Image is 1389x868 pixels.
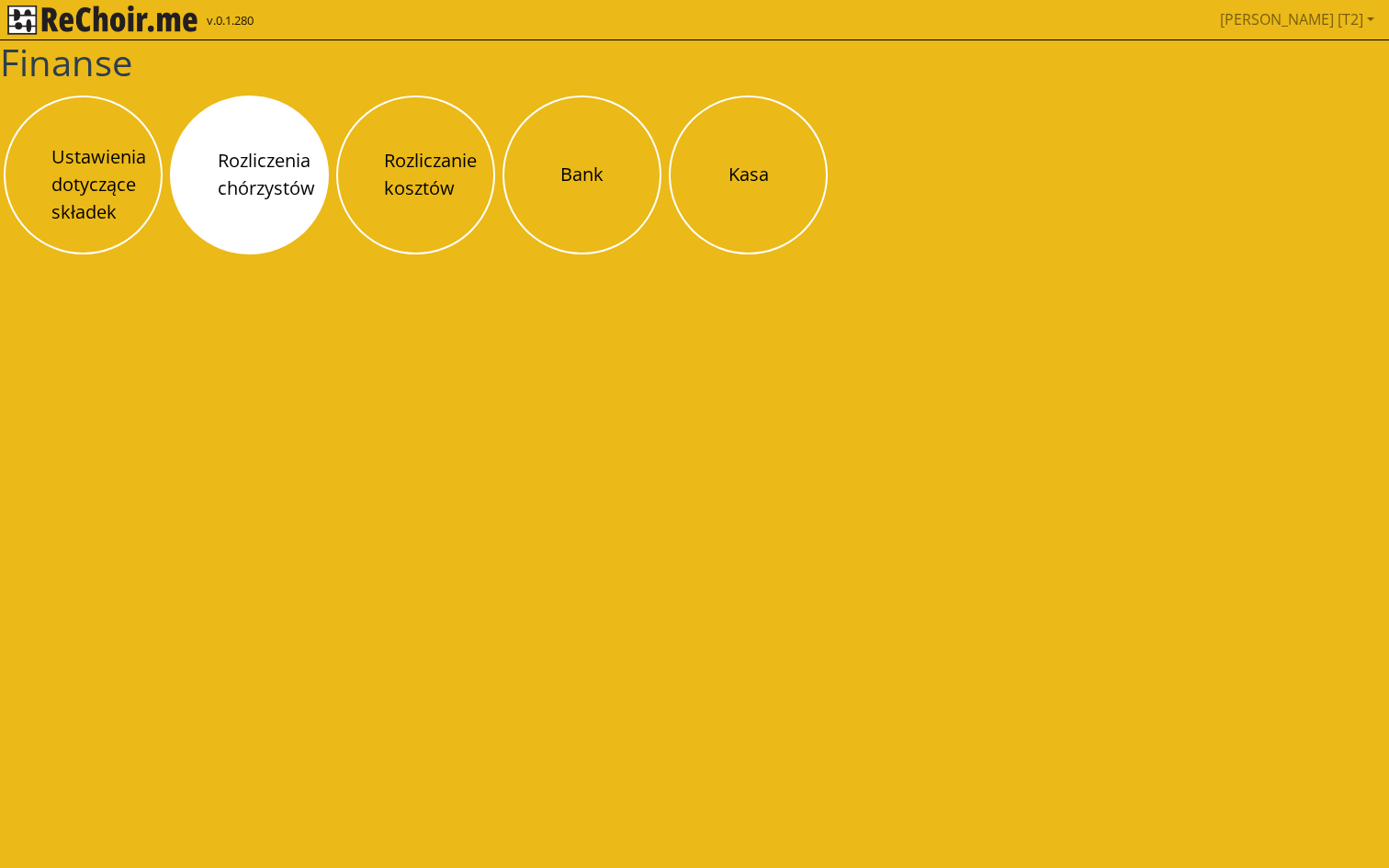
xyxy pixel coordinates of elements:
button: Ustawienia dotyczące składek [4,96,163,254]
button: Bank [503,96,661,254]
button: Kasa [669,96,828,254]
span: v.0.1.280 [207,12,254,30]
img: rekłajer mi [7,6,198,35]
a: [PERSON_NAME] [T2] [1213,1,1382,38]
button: Rozliczenia chórzystów [170,96,329,254]
button: Rozliczanie kosztów [336,96,495,254]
